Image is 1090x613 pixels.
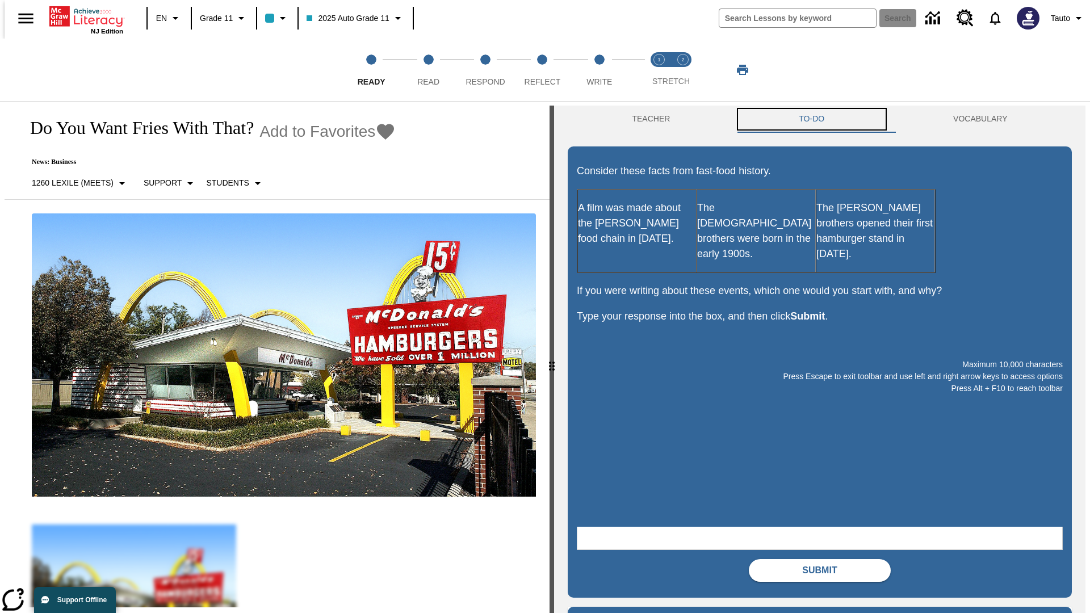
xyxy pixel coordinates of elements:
[1051,12,1070,24] span: Tauto
[568,106,735,133] button: Teacher
[790,310,825,322] strong: Submit
[307,12,389,24] span: 2025 Auto Grade 11
[5,9,166,19] body: Maximum 10,000 characters Press Escape to exit toolbar and use left and right arrow keys to acces...
[1046,8,1090,28] button: Profile/Settings
[919,3,950,34] a: Data Center
[568,106,1072,133] div: Instructional Panel Tabs
[57,596,107,604] span: Support Offline
[816,200,934,262] p: The [PERSON_NAME] brothers opened their first hamburger stand in [DATE].
[657,57,660,62] text: 1
[749,559,891,582] button: Submit
[144,177,182,189] p: Support
[724,60,761,80] button: Print
[151,8,187,28] button: Language: EN, Select a language
[643,39,676,101] button: Stretch Read step 1 of 2
[578,200,696,246] p: A film was made about the [PERSON_NAME] food chain in [DATE].
[567,39,632,101] button: Write step 5 of 5
[302,8,409,28] button: Class: 2025 Auto Grade 11, Select your class
[18,117,254,138] h1: Do You Want Fries With That?
[91,28,123,35] span: NJ Edition
[586,77,612,86] span: Write
[395,39,461,101] button: Read step 2 of 5
[950,3,980,33] a: Resource Center, Will open in new tab
[358,77,385,86] span: Ready
[259,121,396,141] button: Add to Favorites - Do You Want Fries With That?
[554,106,1085,613] div: activity
[49,4,123,35] div: Home
[18,158,396,166] p: News: Business
[202,173,269,194] button: Select Student
[652,77,690,86] span: STRETCH
[452,39,518,101] button: Respond step 3 of 5
[577,371,1063,383] p: Press Escape to exit toolbar and use left and right arrow keys to access options
[32,177,114,189] p: 1260 Lexile (Meets)
[735,106,889,133] button: TO-DO
[5,106,550,607] div: reading
[34,587,116,613] button: Support Offline
[509,39,575,101] button: Reflect step 4 of 5
[338,39,404,101] button: Ready step 1 of 5
[577,383,1063,394] p: Press Alt + F10 to reach toolbar
[156,12,167,24] span: EN
[206,177,249,189] p: Students
[681,57,684,62] text: 2
[980,3,1010,33] a: Notifications
[889,106,1072,133] button: VOCABULARY
[577,359,1063,371] p: Maximum 10,000 characters
[261,8,294,28] button: Class color is light blue. Change class color
[719,9,876,27] input: search field
[139,173,202,194] button: Scaffolds, Support
[666,39,699,101] button: Stretch Respond step 2 of 2
[27,173,133,194] button: Select Lexile, 1260 Lexile (Meets)
[525,77,561,86] span: Reflect
[697,200,815,262] p: The [DEMOGRAPHIC_DATA] brothers were born in the early 1900s.
[32,213,536,497] img: One of the first McDonald's stores, with the iconic red sign and golden arches.
[417,77,439,86] span: Read
[200,12,233,24] span: Grade 11
[195,8,253,28] button: Grade: Grade 11, Select a grade
[466,77,505,86] span: Respond
[577,309,1063,324] p: Type your response into the box, and then click .
[577,283,1063,299] p: If you were writing about these events, which one would you start with, and why?
[9,2,43,35] button: Open side menu
[1017,7,1039,30] img: Avatar
[259,123,375,141] span: Add to Favorites
[550,106,554,613] div: Press Enter or Spacebar and then press right and left arrow keys to move the slider
[1010,3,1046,33] button: Select a new avatar
[577,163,1063,179] p: Consider these facts from fast-food history.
